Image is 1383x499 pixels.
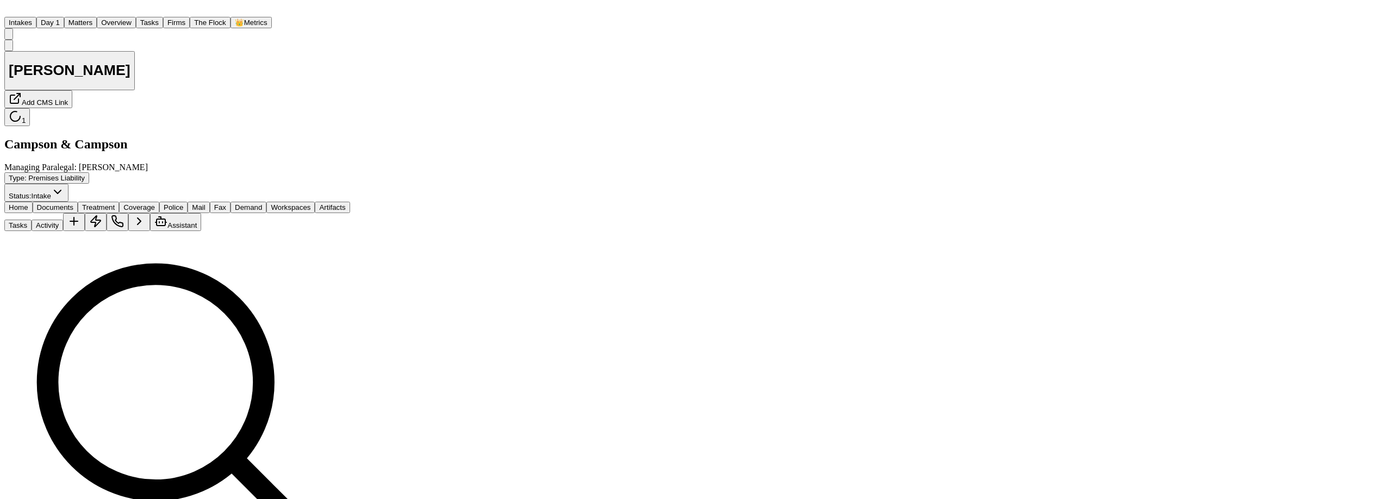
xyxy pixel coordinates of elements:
[150,213,201,231] button: Assistant
[214,203,226,211] span: Fax
[4,4,17,15] img: Finch Logo
[4,7,17,16] a: Home
[4,17,36,28] button: Intakes
[4,17,36,27] a: Intakes
[82,203,115,211] span: Treatment
[235,203,262,211] span: Demand
[9,192,32,200] span: Status:
[32,192,51,200] span: Intake
[319,203,345,211] span: Artifacts
[4,40,13,51] button: Copy Matter ID
[4,220,32,231] button: Tasks
[4,108,30,126] button: 1 active task
[235,18,244,27] span: crown
[63,213,85,231] button: Add Task
[22,98,68,107] span: Add CMS Link
[4,184,68,202] button: Change status from Intake
[163,17,190,27] a: Firms
[4,51,135,91] button: Edit matter name
[244,18,267,27] span: Metrics
[9,203,28,211] span: Home
[32,220,63,231] button: Activity
[190,17,230,27] a: The Flock
[97,17,136,27] a: Overview
[37,203,73,211] span: Documents
[163,17,190,28] button: Firms
[167,221,197,229] span: Assistant
[107,213,128,231] button: Make a Call
[230,17,272,27] a: crownMetrics
[4,163,77,172] span: Managing Paralegal:
[9,174,27,182] span: Type :
[28,174,85,182] span: Premises Liability
[79,163,148,172] span: [PERSON_NAME]
[36,17,64,27] a: Day 1
[64,17,97,27] a: Matters
[123,203,155,211] span: Coverage
[22,116,26,124] span: 1
[164,203,183,211] span: Police
[136,17,163,28] button: Tasks
[4,90,72,108] button: Add CMS Link
[230,17,272,28] button: crownMetrics
[64,17,97,28] button: Matters
[9,62,130,79] h1: [PERSON_NAME]
[97,17,136,28] button: Overview
[271,203,310,211] span: Workspaces
[85,213,107,231] button: Create Immediate Task
[36,17,64,28] button: Day 1
[4,137,350,152] h2: Campson & Campson
[136,17,163,27] a: Tasks
[190,17,230,28] button: The Flock
[4,172,89,184] button: Edit Type: Premises Liability
[192,203,205,211] span: Mail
